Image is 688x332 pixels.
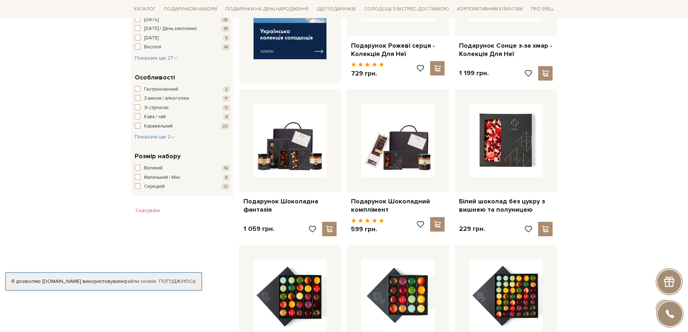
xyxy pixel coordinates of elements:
[135,174,230,181] button: Маленький / Міні 8
[135,16,230,23] button: [DATE] 28
[454,3,525,15] a: Корпоративним клієнтам
[222,95,230,102] span: 11
[144,16,159,23] span: [DATE]
[135,113,230,121] button: Кава / чай 4
[223,86,230,92] span: 2
[528,4,557,15] span: Про Spell
[222,165,230,171] span: 14
[135,104,230,112] button: Зі стрічкою 11
[135,55,178,61] span: Показати ще 27
[221,184,230,190] span: 12
[144,44,161,51] span: Весілля
[223,174,230,181] span: 8
[351,42,445,59] a: Подарунок Рожеві серця - Колекція Для Неї
[144,35,159,42] span: [DATE]
[221,17,230,23] span: 28
[222,26,230,32] span: 16
[144,25,197,33] span: [DATE] / День закоханих
[144,123,173,130] span: Карамельний
[135,134,175,140] span: Показати ще 2
[459,69,489,77] p: 1 199 грн.
[361,3,452,15] a: Солодощі з експрес-доставкою
[220,123,230,129] span: 22
[459,225,485,233] p: 229 грн.
[223,35,230,41] span: 5
[159,278,196,285] a: Погоджуюсь
[459,197,553,214] a: Білий шоколад без цукру з вишнею та полуницею
[135,55,178,62] button: Показати ще 27
[135,165,230,172] button: Великий 14
[135,95,230,102] button: З вином / алкоголем 11
[6,278,202,285] div: Я дозволяю [DOMAIN_NAME] використовувати
[161,4,220,15] span: Подарункові набори
[351,69,384,78] p: 729 грн.
[144,165,163,172] span: Великий
[135,183,230,190] button: Середній 12
[144,183,165,190] span: Середній
[222,4,311,15] span: Подарунки на День народження
[135,35,230,42] button: [DATE] 5
[135,123,230,130] button: Карамельний 22
[243,197,337,214] a: Подарунок Шоколадна фантазія
[144,95,189,102] span: З вином / алкоголем
[131,4,159,15] span: Каталог
[135,44,230,51] button: Весілля 14
[314,4,359,15] span: Ідеї подарунків
[131,205,164,216] button: Скасувати
[459,42,553,59] a: Подарунок Сонце з-за хмар - Колекція Для Неї
[124,278,156,284] a: файли cookie
[135,73,175,82] span: Особливості
[144,174,180,181] span: Маленький / Міні
[144,86,178,93] span: Гастрономічний
[135,86,230,93] button: Гастрономічний 2
[144,104,169,112] span: Зі стрічкою
[243,225,274,233] p: 1 059 грн.
[351,225,384,233] p: 599 грн.
[222,44,230,50] span: 14
[135,151,181,161] span: Розмір набору
[135,133,175,141] button: Показати ще 2
[135,25,230,33] button: [DATE] / День закоханих 16
[144,113,166,121] span: Кава / чай
[223,114,230,120] span: 4
[351,197,445,214] a: Подарунок Шоколадний комплімент
[222,105,230,111] span: 11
